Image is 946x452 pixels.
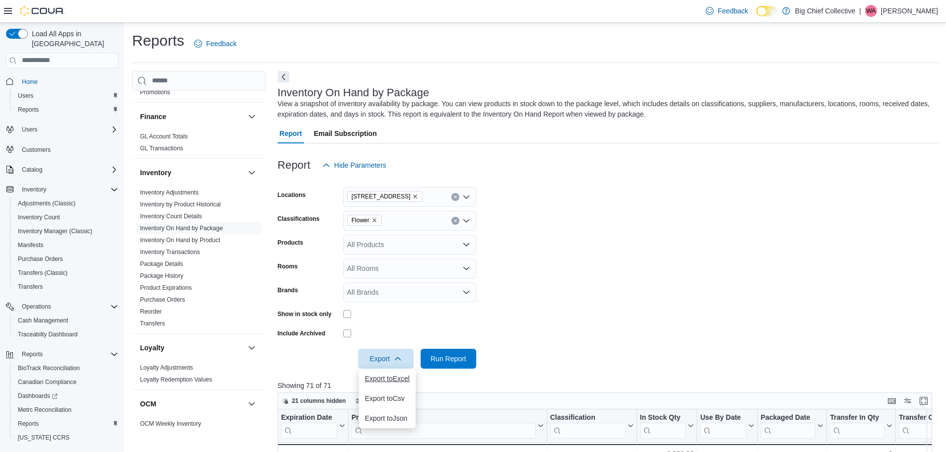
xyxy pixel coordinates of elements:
button: Operations [2,300,122,314]
div: In Stock Qty [640,413,686,422]
a: Promotions [140,89,170,96]
span: Customers [18,143,118,156]
div: Use By Date [700,413,746,422]
p: Showing 71 of 71 [278,381,939,390]
a: Reorder [140,308,161,315]
button: In Stock Qty [640,413,694,438]
button: Open list of options [462,193,470,201]
button: Adjustments (Classic) [10,196,122,210]
a: Customers [18,144,55,156]
span: Inventory Transactions [140,248,200,256]
span: Inventory On Hand by Package [140,224,223,232]
button: Hide Parameters [318,155,390,175]
button: Manifests [10,238,122,252]
div: Product [351,413,535,422]
span: Reports [14,418,118,430]
span: Package History [140,272,183,280]
span: Run Report [431,354,466,364]
button: Remove 3414 NW CACHE ROAD from selection in this group [412,194,418,199]
button: Inventory [2,183,122,196]
p: | [859,5,861,17]
span: Purchase Orders [140,296,185,304]
span: BioTrack Reconciliation [18,364,80,372]
button: Remove Flower from selection in this group [371,217,377,223]
input: Dark Mode [756,6,777,16]
div: Packaged Date [761,413,816,422]
span: Promotions [140,88,170,96]
span: Inventory On Hand by Product [140,236,220,244]
div: Expiration Date [281,413,337,422]
button: Expiration Date [281,413,345,438]
a: Purchase Orders [140,296,185,303]
button: Keyboard shortcuts [886,395,898,407]
span: Purchase Orders [14,253,118,265]
a: Inventory Count [14,211,64,223]
button: Transfers [10,280,122,294]
img: Cova [20,6,65,16]
span: Inventory Manager (Classic) [18,227,92,235]
span: GL Transactions [140,144,183,152]
button: Cash Management [10,314,122,327]
span: Inventory Adjustments [140,189,199,196]
button: Export toCsv [359,388,416,408]
span: Traceabilty Dashboard [14,328,118,340]
button: Display options [902,395,914,407]
span: GL Account Totals [140,132,188,140]
span: Load All Apps in [GEOGRAPHIC_DATA] [28,29,118,49]
span: Inventory [22,186,46,194]
span: Operations [18,301,118,313]
button: Reports [2,347,122,361]
span: Product Expirations [140,284,192,292]
button: Catalog [18,164,46,176]
button: Open list of options [462,217,470,225]
a: Reports [14,418,43,430]
label: Show in stock only [278,310,332,318]
a: Inventory On Hand by Package [140,225,223,232]
button: Open list of options [462,264,470,272]
span: Purchase Orders [18,255,63,263]
button: Loyalty [140,343,244,353]
div: Wilson Allen [865,5,877,17]
span: [US_STATE] CCRS [18,434,70,442]
div: Classification [550,413,625,422]
button: Clear input [451,217,459,225]
span: Transfers (Classic) [14,267,118,279]
div: In Stock Qty [640,413,686,438]
button: Use By Date [700,413,754,438]
span: Email Subscription [314,124,377,143]
span: WA [866,5,875,17]
a: Inventory Manager (Classic) [14,225,96,237]
span: Canadian Compliance [18,378,76,386]
label: Products [278,239,303,247]
h3: Inventory [140,168,171,178]
button: 21 columns hidden [278,395,350,407]
button: Users [10,89,122,103]
div: Expiration Date [281,413,337,438]
span: Catalog [22,166,42,174]
a: Inventory Count Details [140,213,202,220]
span: BioTrack Reconciliation [14,362,118,374]
h1: Reports [132,31,184,51]
a: Loyalty Adjustments [140,364,193,371]
button: Canadian Compliance [10,375,122,389]
span: Feedback [206,39,236,49]
span: Cash Management [18,317,68,324]
button: Finance [246,111,258,123]
button: Clear input [451,193,459,201]
span: Export to Json [365,414,410,422]
span: Metrc Reconciliation [14,404,118,416]
span: Hide Parameters [334,160,386,170]
button: Inventory [18,184,50,195]
div: Finance [132,130,266,158]
a: Inventory Adjustments [140,189,199,196]
div: Transfer In Qty [830,413,884,438]
a: Package Details [140,260,183,267]
button: Loyalty [246,342,258,354]
button: Packaged Date [761,413,824,438]
a: [US_STATE] CCRS [14,432,73,444]
span: Inventory Count [14,211,118,223]
a: Feedback [190,34,240,54]
a: Cash Management [14,315,72,326]
span: Users [22,126,37,133]
a: Users [14,90,37,102]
